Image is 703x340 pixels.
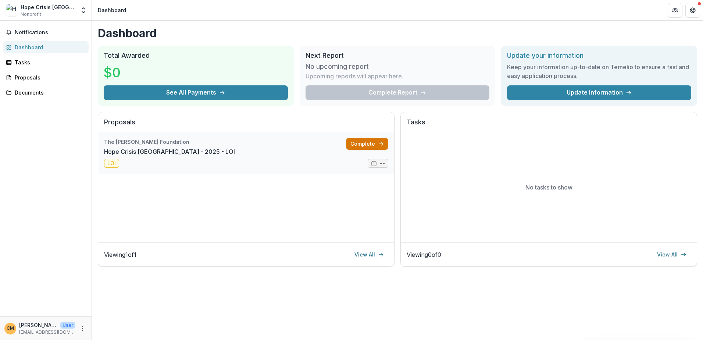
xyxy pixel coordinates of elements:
[6,4,18,16] img: Hope Crisis Pregnancy Center
[306,72,403,81] p: Upcoming reports will appear here.
[78,3,89,18] button: Open entity switcher
[15,89,83,96] div: Documents
[19,329,75,336] p: [EMAIL_ADDRESS][DOMAIN_NAME]
[104,250,136,259] p: Viewing 1 of 1
[3,86,89,99] a: Documents
[104,85,288,100] button: See All Payments
[104,63,159,82] h3: $0
[15,29,86,36] span: Notifications
[21,11,41,18] span: Nonprofit
[3,26,89,38] button: Notifications
[346,138,388,150] a: Complete
[19,321,57,329] p: [PERSON_NAME]
[60,322,75,329] p: User
[3,56,89,68] a: Tasks
[407,118,691,132] h2: Tasks
[653,249,691,261] a: View All
[98,26,697,40] h1: Dashboard
[21,3,75,11] div: Hope Crisis [GEOGRAPHIC_DATA]
[104,118,388,132] h2: Proposals
[95,5,129,15] nav: breadcrumb
[507,63,691,80] h3: Keep your information up-to-date on Temelio to ensure a fast and easy application process.
[407,250,441,259] p: Viewing 0 of 0
[78,324,87,333] button: More
[507,85,691,100] a: Update Information
[98,6,126,14] div: Dashboard
[15,74,83,81] div: Proposals
[350,249,388,261] a: View All
[7,326,14,331] div: Christy Martin
[3,71,89,84] a: Proposals
[668,3,682,18] button: Partners
[306,63,369,71] h3: No upcoming report
[306,52,490,60] h2: Next Report
[525,183,572,192] p: No tasks to show
[3,41,89,53] a: Dashboard
[104,147,235,156] a: Hope Crisis [GEOGRAPHIC_DATA] - 2025 - LOI
[15,43,83,51] div: Dashboard
[104,52,288,60] h2: Total Awarded
[15,59,83,66] div: Tasks
[685,3,700,18] button: Get Help
[507,52,691,60] h2: Update your information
